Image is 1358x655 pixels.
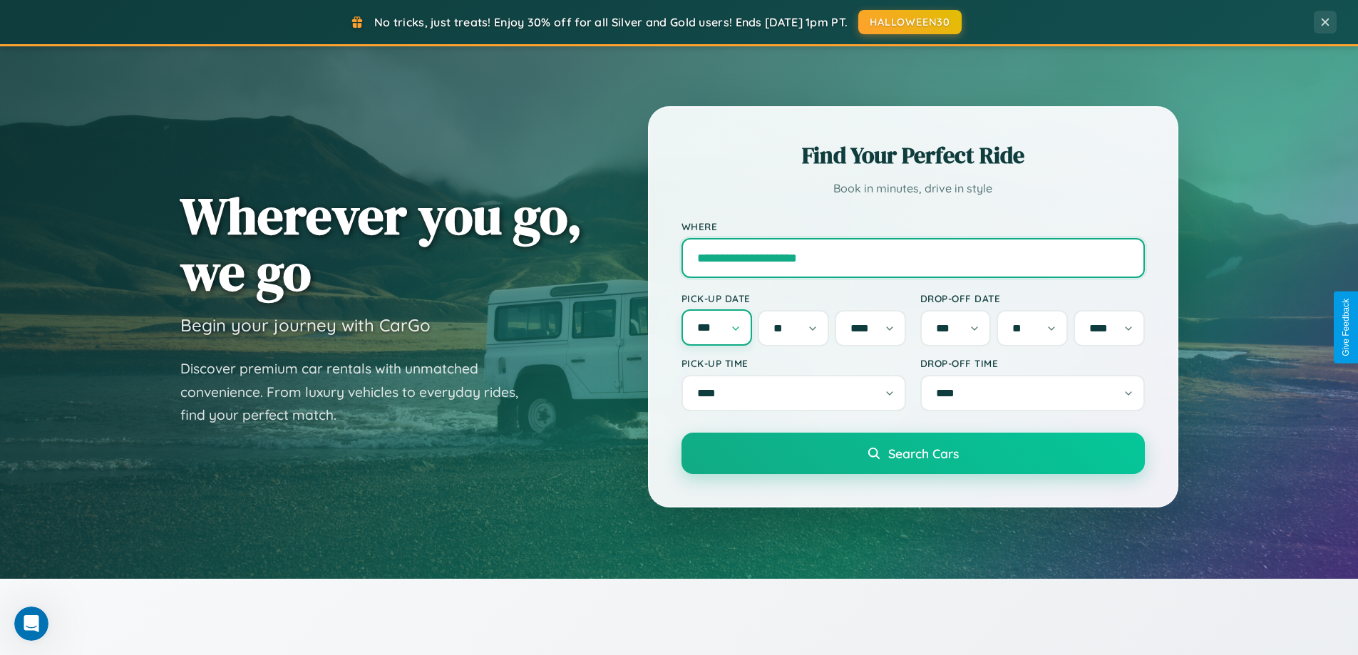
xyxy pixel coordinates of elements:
[920,292,1145,304] label: Drop-off Date
[374,15,848,29] span: No tricks, just treats! Enjoy 30% off for all Silver and Gold users! Ends [DATE] 1pm PT.
[681,292,906,304] label: Pick-up Date
[681,357,906,369] label: Pick-up Time
[180,187,582,300] h1: Wherever you go, we go
[681,178,1145,199] p: Book in minutes, drive in style
[1341,299,1351,356] div: Give Feedback
[180,314,431,336] h3: Begin your journey with CarGo
[681,433,1145,474] button: Search Cars
[180,357,537,427] p: Discover premium car rentals with unmatched convenience. From luxury vehicles to everyday rides, ...
[858,10,962,34] button: HALLOWEEN30
[14,607,48,641] iframe: Intercom live chat
[920,357,1145,369] label: Drop-off Time
[888,445,959,461] span: Search Cars
[681,220,1145,232] label: Where
[681,140,1145,171] h2: Find Your Perfect Ride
